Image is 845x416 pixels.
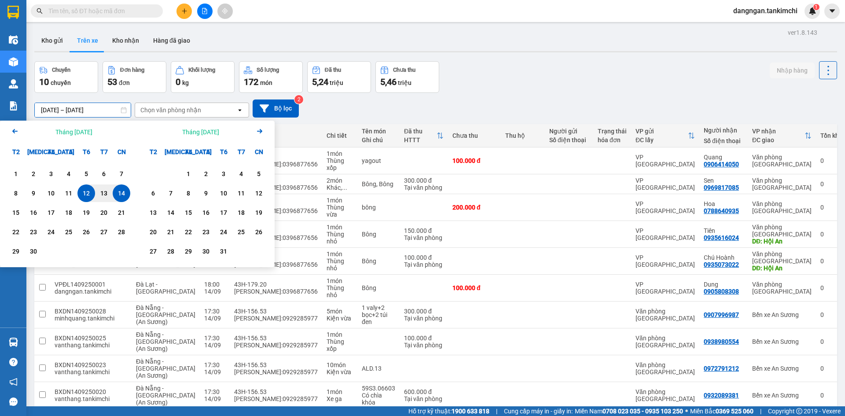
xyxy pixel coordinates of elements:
div: Choose Thứ Bảy, tháng 09 13 2025. It's available. [95,184,113,202]
div: 8 [182,188,195,199]
div: Choose Thứ Ba, tháng 09 23 2025. It's available. [25,223,42,241]
div: Khác, Thùng vừa [327,184,353,191]
div: 11 [62,188,75,199]
div: [PERSON_NAME]:0396877656 [234,184,318,191]
th: Toggle SortBy [748,124,816,147]
span: plus [181,8,187,14]
div: 25 [235,227,247,237]
div: DĐ: Hội An [752,238,812,245]
span: 1 [815,4,818,10]
div: VP nhận [752,128,805,135]
div: ver 1.8.143 [788,28,817,37]
div: bông [362,204,395,211]
img: warehouse-icon [9,338,18,347]
div: 18:00 [204,281,225,288]
div: Đơn hàng [120,67,144,73]
button: Khối lượng0kg [171,61,235,93]
div: Choose Chủ Nhật, tháng 10 5 2025. It's available. [250,165,268,183]
div: 0 [820,258,842,265]
div: Choose Chủ Nhật, tháng 10 12 2025. It's available. [250,184,268,202]
div: T7 [232,143,250,161]
div: 6 [147,188,159,199]
button: Nhập hàng [770,63,815,78]
div: Choose Chủ Nhật, tháng 09 21 2025. It's available. [113,204,130,221]
div: [PERSON_NAME]:0396877656 [234,207,318,214]
div: 16 [27,207,40,218]
span: kg [182,79,189,86]
div: Choose Thứ Năm, tháng 10 9 2025. It's available. [197,184,215,202]
div: 29 [182,246,195,257]
span: triệu [330,79,343,86]
div: 5 [80,169,92,179]
div: Tháng [DATE] [55,128,92,136]
div: T6 [77,143,95,161]
div: Choose Thứ Năm, tháng 09 11 2025. It's available. [60,184,77,202]
div: Choose Thứ Tư, tháng 09 24 2025. It's available. [42,223,60,241]
div: CN [250,143,268,161]
img: solution-icon [9,101,18,110]
div: 9 [200,188,212,199]
div: Dung [704,281,743,288]
sup: 1 [813,4,819,10]
div: 43H-179.20 [234,177,318,184]
div: 0 [820,204,842,211]
span: 5,46 [380,77,397,87]
span: món [260,79,272,86]
span: Đà Nẵng - [GEOGRAPHIC_DATA] (An Sương) [136,304,195,325]
svg: open [236,107,243,114]
div: Choose Thứ Ba, tháng 10 7 2025. It's available. [162,184,180,202]
div: [PERSON_NAME]:0396877656 [234,234,318,241]
div: Thùng nhỏ [327,258,353,272]
div: VP [GEOGRAPHIC_DATA] [636,281,695,295]
div: Choose Thứ Bảy, tháng 09 27 2025. It's available. [95,223,113,241]
div: 22 [10,227,22,237]
div: HTTT [404,136,437,144]
div: Bông [362,258,395,265]
div: 11 [235,188,247,199]
div: Chọn văn phòng nhận [140,106,201,114]
div: Choose Thứ Năm, tháng 09 25 2025. It's available. [60,223,77,241]
div: Choose Thứ Năm, tháng 09 18 2025. It's available. [60,204,77,221]
span: caret-down [828,7,836,15]
div: VP [GEOGRAPHIC_DATA] [636,200,695,214]
div: 13 [98,188,110,199]
div: 100.000 đ [404,254,444,261]
div: 3 [217,169,230,179]
div: Choose Thứ Sáu, tháng 09 19 2025. It's available. [77,204,95,221]
div: 18 [62,207,75,218]
div: 23 [200,227,212,237]
span: 5,24 [312,77,328,87]
div: Tại văn phòng [404,184,444,191]
div: Choose Thứ Ba, tháng 09 16 2025. It's available. [25,204,42,221]
div: Choose Thứ Bảy, tháng 10 11 2025. It's available. [232,184,250,202]
svg: Arrow Right [254,126,265,136]
div: Choose Thứ Hai, tháng 10 27 2025. It's available. [144,243,162,260]
div: CN [113,143,130,161]
div: 1 món [327,197,353,204]
div: 1 món [327,224,353,231]
div: 30 [200,246,212,257]
div: Tài xế [234,136,318,144]
div: 300.000 đ [404,177,444,184]
div: Choose Thứ Sáu, tháng 09 26 2025. It's available. [77,223,95,241]
div: 0905808308 [704,288,739,295]
div: 2 món [327,177,353,184]
button: file-add [197,4,213,19]
div: Choose Thứ Tư, tháng 09 17 2025. It's available. [42,204,60,221]
div: T2 [7,143,25,161]
button: Bộ lọc [253,99,299,118]
div: Chi tiết [327,132,353,139]
div: Choose Thứ Hai, tháng 09 1 2025. It's available. [7,165,25,183]
div: 0906414050 [704,161,739,168]
div: Ghi chú [362,136,395,144]
div: Tên món [362,128,395,135]
div: Xe [234,128,318,135]
div: Văn phòng [GEOGRAPHIC_DATA] [752,281,812,295]
div: 43H-179.20 [234,254,318,261]
div: 17 [45,207,57,218]
div: Văn phòng [GEOGRAPHIC_DATA] [752,224,812,238]
div: Chú Hoành [704,254,743,261]
div: 26 [80,227,92,237]
div: Số điện thoại [549,136,589,144]
div: Bông, Bông [362,180,395,188]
